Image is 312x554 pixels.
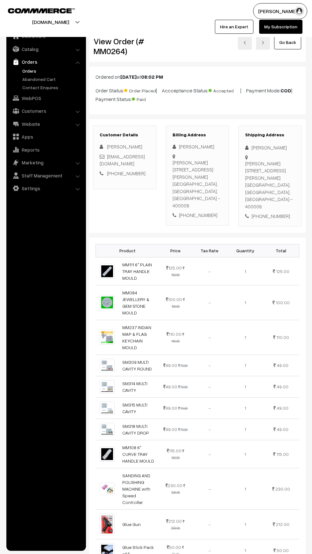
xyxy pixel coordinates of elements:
[173,212,223,219] div: [PHONE_NUMBER]
[253,3,307,19] button: [PERSON_NAME]…
[263,244,299,257] th: Total
[277,363,288,368] span: 49.00
[259,20,302,34] a: My Subscription
[8,118,84,130] a: Website
[172,298,185,308] strike: 130.00
[8,183,84,194] a: Settings
[277,548,289,553] span: 50.00
[167,448,181,453] span: 115.00
[192,468,227,509] td: -
[245,363,246,368] span: 1
[192,440,227,468] td: -
[178,385,188,389] strike: 70.00
[107,170,145,176] a: [PHONE_NUMBER]
[8,170,84,181] a: Staff Management
[245,548,246,553] span: 1
[277,384,288,389] span: 49.00
[280,87,291,94] b: COD
[122,522,141,527] a: Glue Gun
[245,212,295,220] div: [PHONE_NUMBER]
[100,423,115,436] img: 1706868086865-492125342.png
[245,427,246,432] span: 1
[8,105,84,117] a: Customers
[275,486,290,492] span: 230.00
[122,402,147,414] a: SM315 MULTI CAVITY
[243,41,247,45] img: left-arrow.png
[245,335,246,340] span: 1
[163,427,177,432] span: 49.00
[94,36,156,56] h2: View Order (# MM0264)
[192,376,227,397] td: -
[8,8,75,13] img: COMMMERCE
[122,290,149,315] a: MM084 JEWELLERY & GEM STONE MOULD
[173,159,223,209] div: [PERSON_NAME][STREET_ADDRESS][PERSON_NAME] [GEOGRAPHIC_DATA], [GEOGRAPHIC_DATA], [GEOGRAPHIC_DATA...
[96,86,299,103] p: Order Status: | Accceptance Status: | Payment Mode: | Payment Status:
[192,257,227,285] td: -
[8,6,64,14] a: COMMMERCE
[96,244,160,257] th: Product
[277,405,288,411] span: 49.00
[122,445,154,464] a: MM108 6" CURVE TRAY HANDLE MOULD
[132,94,164,103] span: Paid
[100,264,115,279] img: 1701169117745-389455012.png
[100,483,115,495] img: img_20240415_193248-1713189945568-mouldmarket.jpg
[100,330,115,345] img: 1701254283723-225618982.png
[100,359,115,372] img: 1706868084626-370324888.png
[122,423,149,435] a: SM318 MULTI CAVITY DROP
[276,522,289,527] span: 212.00
[166,265,182,270] span: 125.00
[120,74,137,80] b: [DATE]
[227,244,263,257] th: Quantity
[8,157,84,168] a: Marketing
[276,300,290,305] span: 100.00
[173,143,223,150] div: [PERSON_NAME]
[274,35,301,49] a: Go Back
[192,320,227,355] td: -
[192,355,227,376] td: -
[215,20,253,34] a: Hire an Expert
[171,519,185,530] strike: 350.00
[245,486,246,492] span: 1
[276,451,289,457] span: 115.00
[277,427,288,432] span: 49.00
[276,335,289,340] span: 110.00
[192,244,227,257] th: Tax Rate
[192,419,227,440] td: -
[192,397,227,419] td: -
[245,132,295,138] h3: Shipping Address
[192,285,227,320] td: -
[21,68,84,74] a: Orders
[245,451,246,457] span: 1
[245,144,295,151] div: [PERSON_NAME]
[178,406,188,410] strike: 70.00
[122,262,152,281] a: MM111 6" PLAIN TRAY HANDLE MOULD
[8,144,84,155] a: Reports
[100,380,115,393] img: 1706868085529-182892825.png
[245,384,246,389] span: 1
[245,522,246,527] span: 1
[166,297,182,302] span: 100.00
[124,86,156,94] span: Order Placed
[245,405,246,411] span: 1
[163,363,177,368] span: 49.00
[141,74,163,80] b: 08:02 PM
[167,331,181,337] span: 110.00
[100,447,115,462] img: 1701169117898-107484022.png
[192,509,227,539] td: -
[100,154,145,167] a: [EMAIL_ADDRESS][DOMAIN_NAME]
[100,401,115,415] img: 1706868085725-864088843.png
[21,76,84,83] a: Abandoned Cart
[8,131,84,142] a: Apps
[100,514,115,535] img: img_20240825_002350-1724525674678-mouldmarket.jpg
[100,132,150,138] h3: Customer Details
[163,405,177,411] span: 49.00
[173,132,223,138] h3: Billing Address
[21,84,84,91] a: Contact Enquires
[209,86,240,94] span: Accepted
[8,92,84,104] a: WebPOS
[245,160,295,210] div: [PERSON_NAME][STREET_ADDRESS][PERSON_NAME] [GEOGRAPHIC_DATA], [GEOGRAPHIC_DATA], [GEOGRAPHIC_DATA...
[166,518,182,524] span: 212.00
[122,473,150,505] a: SANDING AND POLISHING MACHINE with Speed Controller
[122,381,147,393] a: SM314 MULTI CAVITY
[178,363,188,368] strike: 70.00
